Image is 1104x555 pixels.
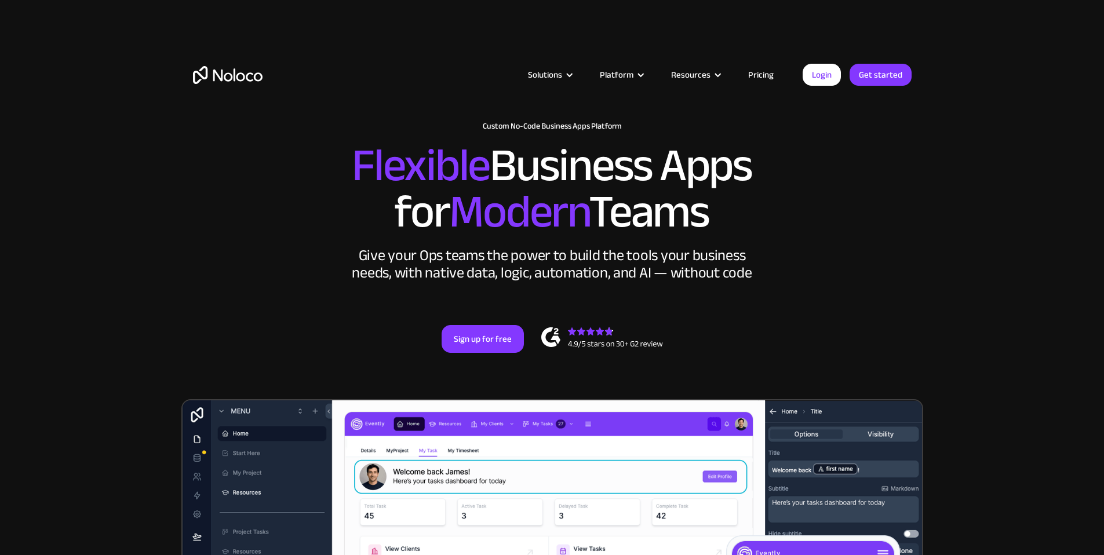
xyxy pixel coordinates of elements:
[193,143,912,235] h2: Business Apps for Teams
[449,169,589,255] span: Modern
[671,67,711,82] div: Resources
[657,67,734,82] div: Resources
[352,122,490,209] span: Flexible
[600,67,633,82] div: Platform
[585,67,657,82] div: Platform
[803,64,841,86] a: Login
[850,64,912,86] a: Get started
[513,67,585,82] div: Solutions
[442,325,524,353] a: Sign up for free
[193,66,263,84] a: home
[349,247,755,282] div: Give your Ops teams the power to build the tools your business needs, with native data, logic, au...
[528,67,562,82] div: Solutions
[734,67,788,82] a: Pricing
